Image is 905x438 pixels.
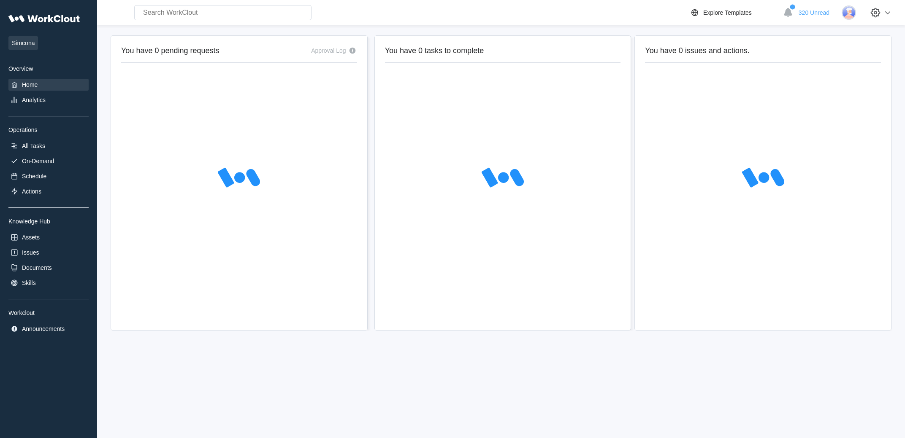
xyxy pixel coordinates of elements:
[22,325,65,332] div: Announcements
[22,173,46,180] div: Schedule
[311,47,346,54] div: Approval Log
[8,231,89,243] a: Assets
[8,79,89,91] a: Home
[8,140,89,152] a: All Tasks
[22,264,52,271] div: Documents
[8,247,89,258] a: Issues
[8,126,89,133] div: Operations
[8,65,89,72] div: Overview
[134,5,312,20] input: Search WorkClout
[121,46,219,56] h2: You have 0 pending requests
[8,170,89,182] a: Schedule
[8,94,89,106] a: Analytics
[799,9,829,16] span: 320 Unread
[8,155,89,167] a: On-Demand
[8,185,89,197] a: Actions
[8,262,89,274] a: Documents
[22,234,40,241] div: Assets
[645,46,881,56] h2: You have 0 issues and actions.
[22,142,45,149] div: All Tasks
[690,8,779,18] a: Explore Templates
[8,277,89,289] a: Skills
[8,309,89,316] div: Workclout
[22,97,46,103] div: Analytics
[22,279,36,286] div: Skills
[8,323,89,335] a: Announcements
[22,249,39,256] div: Issues
[842,5,856,20] img: user-3.png
[8,218,89,225] div: Knowledge Hub
[22,81,38,88] div: Home
[703,9,752,16] div: Explore Templates
[22,158,54,164] div: On-Demand
[22,188,41,195] div: Actions
[385,46,621,56] h2: You have 0 tasks to complete
[8,36,38,50] span: Simcona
